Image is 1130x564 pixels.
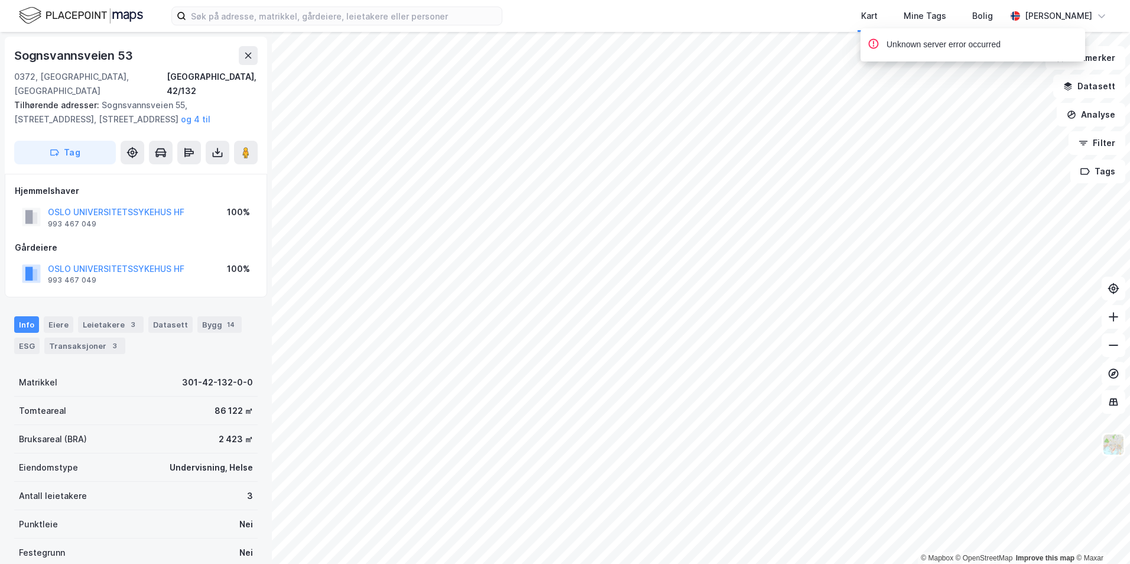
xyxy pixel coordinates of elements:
[44,338,125,354] div: Transaksjoner
[182,375,253,390] div: 301-42-132-0-0
[227,205,250,219] div: 100%
[921,554,953,562] a: Mapbox
[14,98,248,127] div: Sognsvannsveien 55, [STREET_ADDRESS], [STREET_ADDRESS]
[1071,507,1130,564] iframe: Chat Widget
[14,46,135,65] div: Sognsvannsveien 53
[972,9,993,23] div: Bolig
[215,404,253,418] div: 86 122 ㎡
[186,7,502,25] input: Søk på adresse, matrikkel, gårdeiere, leietakere eller personer
[19,517,58,531] div: Punktleie
[127,319,139,330] div: 3
[14,100,102,110] span: Tilhørende adresser:
[15,184,257,198] div: Hjemmelshaver
[170,461,253,475] div: Undervisning, Helse
[239,517,253,531] div: Nei
[887,38,1001,52] div: Unknown server error occurred
[1057,103,1125,127] button: Analyse
[167,70,258,98] div: [GEOGRAPHIC_DATA], 42/132
[1016,554,1074,562] a: Improve this map
[225,319,237,330] div: 14
[19,546,65,560] div: Festegrunn
[44,316,73,333] div: Eiere
[1069,131,1125,155] button: Filter
[197,316,242,333] div: Bygg
[956,554,1013,562] a: OpenStreetMap
[1070,160,1125,183] button: Tags
[19,432,87,446] div: Bruksareal (BRA)
[14,316,39,333] div: Info
[14,141,116,164] button: Tag
[219,432,253,446] div: 2 423 ㎡
[19,404,66,418] div: Tomteareal
[861,9,878,23] div: Kart
[48,219,96,229] div: 993 467 049
[1025,9,1092,23] div: [PERSON_NAME]
[19,5,143,26] img: logo.f888ab2527a4732fd821a326f86c7f29.svg
[239,546,253,560] div: Nei
[19,461,78,475] div: Eiendomstype
[227,262,250,276] div: 100%
[48,275,96,285] div: 993 467 049
[1102,433,1125,456] img: Z
[247,489,253,503] div: 3
[14,70,167,98] div: 0372, [GEOGRAPHIC_DATA], [GEOGRAPHIC_DATA]
[15,241,257,255] div: Gårdeiere
[19,489,87,503] div: Antall leietakere
[1053,74,1125,98] button: Datasett
[109,340,121,352] div: 3
[19,375,57,390] div: Matrikkel
[78,316,144,333] div: Leietakere
[904,9,946,23] div: Mine Tags
[14,338,40,354] div: ESG
[148,316,193,333] div: Datasett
